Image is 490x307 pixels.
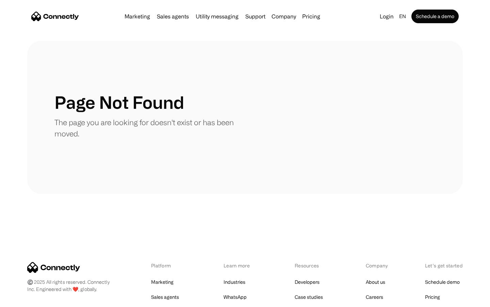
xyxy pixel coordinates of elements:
[425,292,440,302] a: Pricing
[224,277,245,287] a: Industries
[151,292,179,302] a: Sales agents
[7,294,41,305] aside: Language selected: English
[425,277,460,287] a: Schedule demo
[151,262,188,269] div: Platform
[224,262,259,269] div: Learn more
[122,14,153,19] a: Marketing
[272,12,296,21] div: Company
[295,292,323,302] a: Case studies
[54,117,245,139] p: The page you are looking for doesn't exist or has been moved.
[193,14,241,19] a: Utility messaging
[366,277,385,287] a: About us
[425,262,463,269] div: Let’s get started
[243,14,268,19] a: Support
[366,262,390,269] div: Company
[154,14,192,19] a: Sales agents
[14,295,41,305] ul: Language list
[151,277,174,287] a: Marketing
[399,12,406,21] div: en
[295,277,320,287] a: Developers
[224,292,247,302] a: WhatsApp
[411,10,459,23] a: Schedule a demo
[295,262,330,269] div: Resources
[366,292,383,302] a: Careers
[299,14,323,19] a: Pricing
[54,92,184,113] h1: Page Not Found
[377,12,396,21] a: Login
